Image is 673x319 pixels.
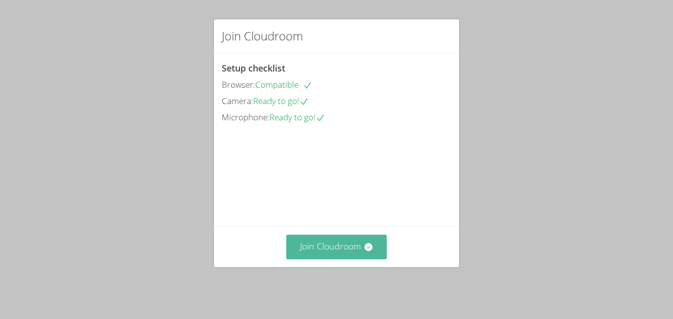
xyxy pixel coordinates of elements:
span: Setup checklist [222,62,285,74]
h2: Join Cloudroom [222,27,303,45]
span: Camera: [222,95,253,106]
span: Microphone: [222,111,269,123]
span: Ready to go! [269,111,325,123]
button: Join Cloudroom [286,235,387,259]
span: Ready to go! [253,95,309,106]
span: Compatible [255,79,312,90]
span: Browser: [222,79,255,90]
